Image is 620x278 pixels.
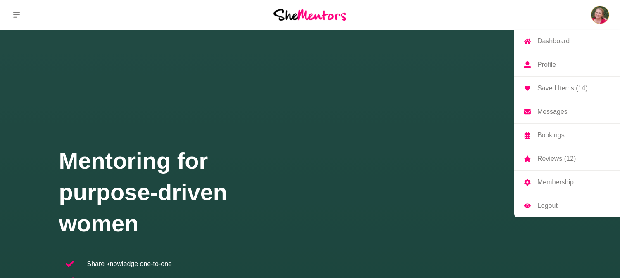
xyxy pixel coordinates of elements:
[537,132,565,139] p: Bookings
[87,259,172,269] p: Share knowledge one-to-one
[273,9,346,20] img: She Mentors Logo
[537,38,570,45] p: Dashboard
[514,77,620,100] a: Saved Items (14)
[514,53,620,76] a: Profile
[537,179,574,186] p: Membership
[590,5,610,25] img: Rebecca Frazer
[514,100,620,123] a: Messages
[590,5,610,25] a: Rebecca FrazerDashboardProfileSaved Items (14)MessagesBookingsReviews (12)MembershipLogout
[537,203,558,209] p: Logout
[514,30,620,53] a: Dashboard
[537,61,556,68] p: Profile
[537,155,576,162] p: Reviews (12)
[514,147,620,170] a: Reviews (12)
[537,108,568,115] p: Messages
[537,85,588,92] p: Saved Items (14)
[59,145,310,239] h1: Mentoring for purpose-driven women
[514,124,620,147] a: Bookings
